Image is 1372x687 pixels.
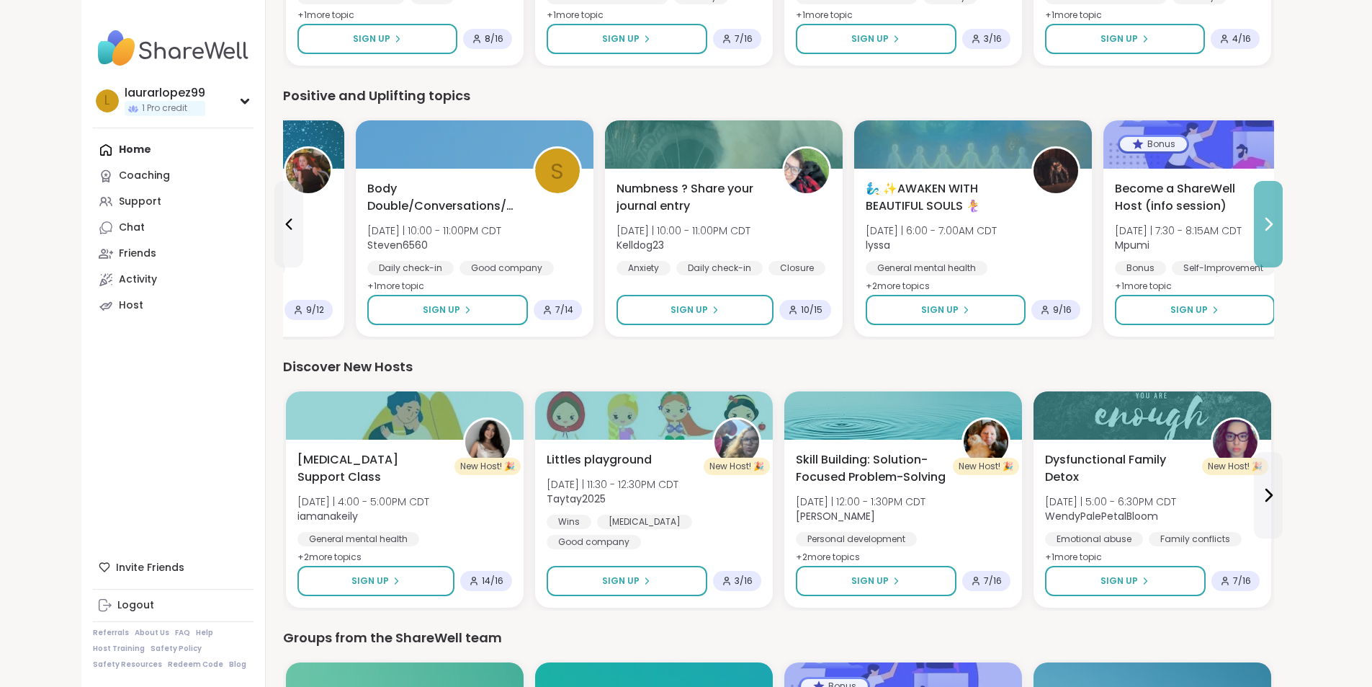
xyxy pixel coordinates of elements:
[175,628,190,638] a: FAQ
[367,295,528,325] button: Sign Up
[93,554,254,580] div: Invite Friends
[1045,532,1143,546] div: Emotional abuse
[796,24,956,54] button: Sign Up
[616,223,750,238] span: [DATE] | 10:00 - 11:00PM CDT
[104,92,109,110] span: l
[866,295,1026,325] button: Sign Up
[119,195,161,209] div: Support
[547,451,652,469] span: Littles playground
[602,575,640,588] span: Sign Up
[796,451,946,486] span: Skill Building: Solution-Focused Problem-Solving
[1232,33,1251,45] span: 4 / 16
[1115,295,1275,325] button: Sign Up
[367,180,517,215] span: Body Double/Conversations/Chill
[1034,149,1078,193] img: lyssa
[714,420,759,464] img: Taytay2025
[676,261,763,275] div: Daily check-in
[119,272,157,287] div: Activity
[964,420,1008,464] img: LuAnn
[1045,24,1205,54] button: Sign Up
[297,532,419,546] div: General mental health
[921,303,959,316] span: Sign Up
[117,598,154,613] div: Logout
[119,247,156,261] div: Friends
[297,495,429,509] span: [DATE] | 4:00 - 5:00PM CDT
[283,86,1274,106] div: Positive and Uplifting topics
[851,575,889,588] span: Sign Up
[866,180,1015,215] span: 🧞‍♂️ ✨AWAKEN WITH BEAUTIFUL SOULS 🧜‍♀️
[93,593,254,619] a: Logout
[547,566,707,596] button: Sign Up
[1053,304,1072,316] span: 9 / 16
[297,451,447,486] span: [MEDICAL_DATA] Support Class
[796,566,956,596] button: Sign Up
[485,33,503,45] span: 8 / 16
[1045,509,1158,523] b: WendyPalePetalBloom
[119,298,143,313] div: Host
[93,215,254,241] a: Chat
[465,420,510,464] img: iamanakeily
[801,304,822,316] span: 10 / 15
[367,261,454,275] div: Daily check-in
[454,458,521,475] div: New Host! 🎉
[768,261,825,275] div: Closure
[297,24,457,54] button: Sign Up
[547,535,641,549] div: Good company
[796,532,917,546] div: Personal development
[1172,261,1275,275] div: Self-Improvement
[1120,137,1187,151] div: Bonus
[297,566,454,596] button: Sign Up
[866,223,997,238] span: [DATE] | 6:00 - 7:00AM CDT
[784,149,829,193] img: Kelldog23
[1115,180,1265,215] span: Become a ShareWell Host (info session)
[547,515,591,529] div: Wins
[735,575,753,587] span: 3 / 16
[367,223,501,238] span: [DATE] | 10:00 - 11:00PM CDT
[547,24,707,54] button: Sign Up
[93,23,254,74] img: ShareWell Nav Logo
[1115,261,1166,275] div: Bonus
[953,458,1019,475] div: New Host! 🎉
[93,628,129,638] a: Referrals
[286,149,331,193] img: Jasmine95
[796,495,925,509] span: [DATE] | 12:00 - 1:30PM CDT
[735,33,753,45] span: 7 / 16
[866,238,890,252] b: lyssa
[93,293,254,319] a: Host
[671,303,708,316] span: Sign Up
[984,575,1002,587] span: 7 / 16
[616,295,774,325] button: Sign Up
[547,477,678,492] span: [DATE] | 11:30 - 12:30PM CDT
[119,221,145,235] div: Chat
[616,180,766,215] span: Numbness ? Share your journal entry
[796,509,875,523] b: [PERSON_NAME]
[602,32,640,45] span: Sign Up
[555,304,573,316] span: 7 / 14
[1100,32,1138,45] span: Sign Up
[423,303,460,316] span: Sign Up
[851,32,889,45] span: Sign Up
[210,261,285,275] div: Inner peace
[704,458,770,475] div: New Host! 🎉
[306,304,324,316] span: 9 / 12
[1045,566,1206,596] button: Sign Up
[367,238,428,252] b: Steven6560
[297,509,358,523] b: iamanakeily
[1170,303,1208,316] span: Sign Up
[616,238,664,252] b: Kelldog23
[283,628,1274,648] div: Groups from the ShareWell team
[283,357,1274,377] div: Discover New Hosts
[550,154,564,188] span: S
[547,492,606,506] b: Taytay2025
[93,189,254,215] a: Support
[351,575,389,588] span: Sign Up
[1045,451,1195,486] span: Dysfunctional Family Detox
[229,660,246,670] a: Blog
[93,644,145,654] a: Host Training
[1115,223,1242,238] span: [DATE] | 7:30 - 8:15AM CDT
[125,85,205,101] div: laurarlopez99
[1202,458,1268,475] div: New Host! 🎉
[1233,575,1251,587] span: 7 / 16
[1149,532,1242,546] div: Family conflicts
[866,261,987,275] div: General mental health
